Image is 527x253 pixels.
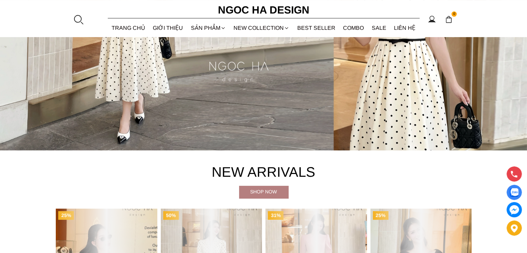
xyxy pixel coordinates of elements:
h4: New Arrivals [56,161,472,183]
a: BEST SELLER [293,19,340,37]
a: Display image [507,185,522,200]
a: messenger [507,202,522,217]
a: LIÊN HỆ [390,19,420,37]
a: NEW COLLECTION [230,19,293,37]
div: Shop now [239,188,288,195]
span: 0 [451,11,457,17]
a: Ngoc Ha Design [212,2,316,18]
img: Display image [510,188,518,197]
a: GIỚI THIỆU [149,19,187,37]
a: SALE [368,19,390,37]
a: Shop now [239,186,288,198]
img: img-CART-ICON-ksit0nf1 [445,16,453,23]
a: TRANG CHỦ [108,19,149,37]
a: Combo [339,19,368,37]
div: SẢN PHẨM [187,19,230,37]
